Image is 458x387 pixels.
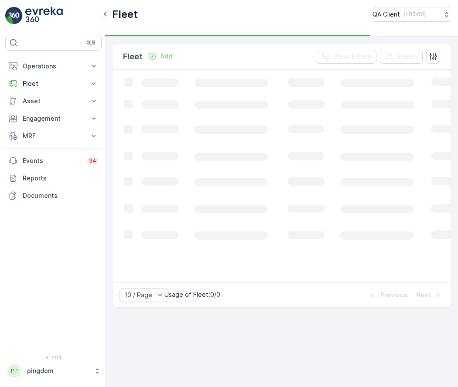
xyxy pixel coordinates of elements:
[373,10,400,19] p: QA Client
[23,114,84,123] p: Engagement
[7,364,21,378] div: PP
[5,362,102,380] button: PPpingdom
[333,52,371,61] p: Clear Filters
[5,58,102,75] button: Operations
[23,79,84,88] p: Fleet
[380,50,423,64] button: Export
[316,50,376,64] button: Clear Filters
[5,110,102,127] button: Engagement
[23,174,98,183] p: Reports
[5,75,102,92] button: Fleet
[367,290,408,300] button: Previous
[164,290,220,299] p: Usage of Fleet : 0/0
[373,7,451,22] button: QA Client(+03:00)
[23,132,84,140] p: MRF
[23,156,82,165] p: Events
[23,191,98,200] p: Documents
[123,51,143,63] p: Fleet
[144,51,176,61] button: Add
[397,52,417,61] p: Export
[25,7,63,24] img: logo_light-DOdMpM7g.png
[5,92,102,110] button: Asset
[23,62,84,71] p: Operations
[160,52,172,61] p: Add
[5,187,102,204] a: Documents
[5,355,102,360] span: v 1.48.1
[403,11,426,18] p: ( +03:00 )
[87,39,96,46] p: ⌘B
[415,290,444,300] button: Next
[5,127,102,145] button: MRF
[5,152,102,170] a: Events34
[89,157,96,164] p: 34
[5,170,102,187] a: Reports
[112,7,138,21] p: Fleet
[416,291,431,299] p: Next
[380,291,407,299] p: Previous
[5,7,23,24] img: logo
[23,97,84,105] p: Asset
[27,367,89,375] p: pingdom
